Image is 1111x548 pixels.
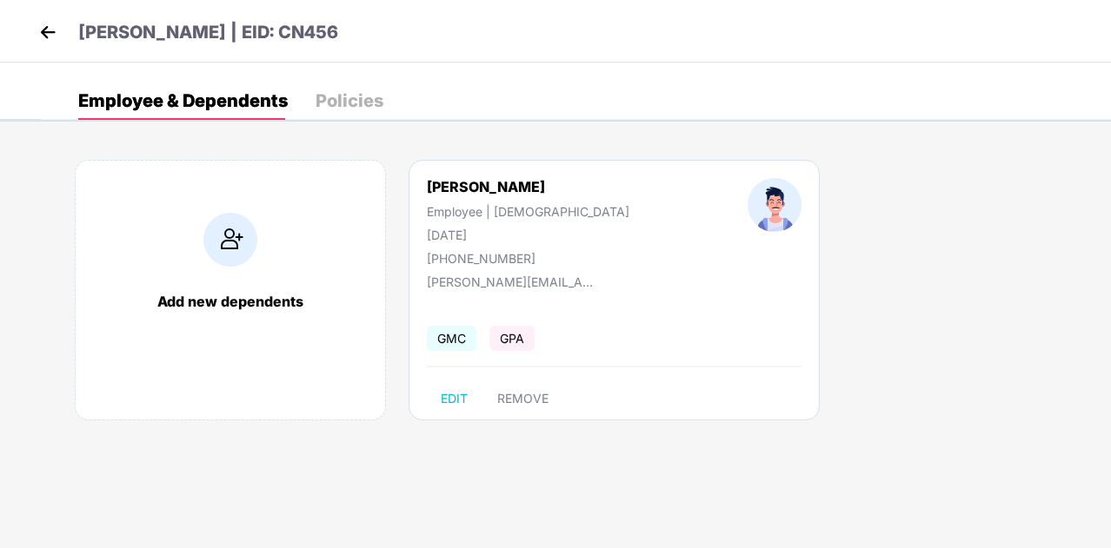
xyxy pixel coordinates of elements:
button: REMOVE [483,385,562,413]
div: [PERSON_NAME] [427,178,629,195]
div: Policies [316,92,383,109]
div: [PERSON_NAME][EMAIL_ADDRESS][DOMAIN_NAME] [427,274,601,289]
img: profileImage [748,178,802,232]
div: Add new dependents [93,293,368,310]
button: EDIT [427,385,482,413]
span: REMOVE [497,392,549,406]
div: [PHONE_NUMBER] [427,251,629,266]
span: GMC [427,326,476,351]
img: back [35,19,61,45]
div: Employee | [DEMOGRAPHIC_DATA] [427,204,629,219]
div: [DATE] [427,228,629,242]
img: addIcon [203,213,257,267]
p: [PERSON_NAME] | EID: CN456 [78,19,338,46]
span: EDIT [441,392,468,406]
div: Employee & Dependents [78,92,288,109]
span: GPA [489,326,535,351]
